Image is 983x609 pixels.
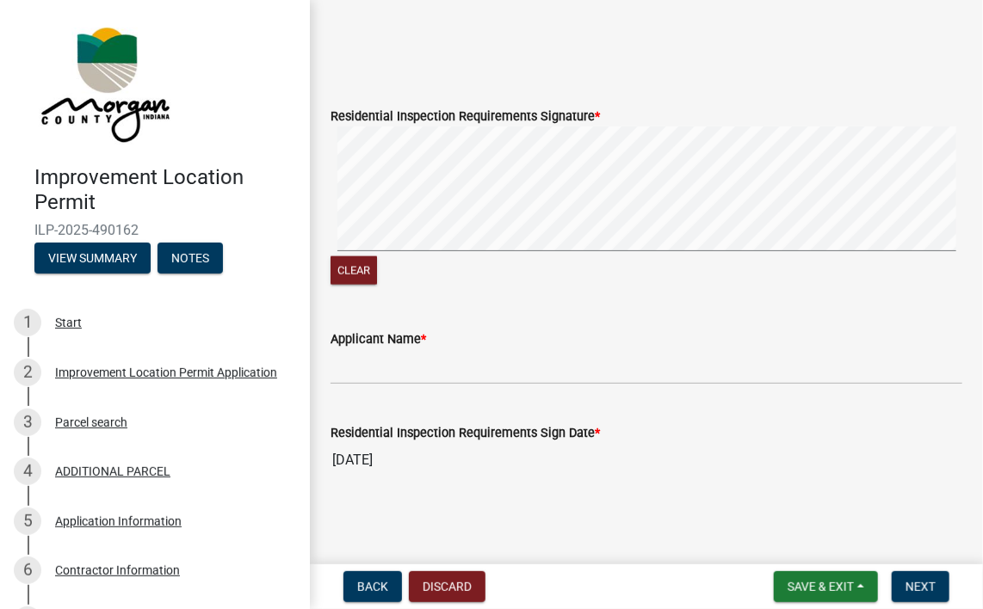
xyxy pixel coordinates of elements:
div: ADDITIONAL PARCEL [55,465,170,477]
div: 4 [14,458,41,485]
label: Applicant Name [331,334,426,346]
h4: Improvement Location Permit [34,165,296,215]
wm-modal-confirm: Notes [158,252,223,266]
button: Save & Exit [774,571,878,602]
span: ILP-2025-490162 [34,222,275,238]
div: Improvement Location Permit Application [55,366,277,378]
div: 2 [14,359,41,386]
button: Notes [158,243,223,274]
button: Next [892,571,949,602]
div: 3 [14,409,41,436]
div: 6 [14,557,41,584]
button: Discard [409,571,485,602]
div: 1 [14,309,41,336]
div: Application Information [55,515,182,527]
span: Back [357,580,388,594]
label: Residential Inspection Requirements Signature [331,111,600,123]
div: Contractor Information [55,564,180,576]
div: Start [55,317,82,329]
button: View Summary [34,243,151,274]
wm-modal-confirm: Summary [34,252,151,266]
div: 5 [14,507,41,535]
div: Parcel search [55,416,127,428]
button: Clear [331,256,377,285]
span: Next [906,580,936,594]
img: Morgan County, Indiana [34,18,173,147]
button: Back [343,571,402,602]
span: Save & Exit [788,580,854,594]
label: Residential Inspection Requirements Sign Date [331,428,600,440]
